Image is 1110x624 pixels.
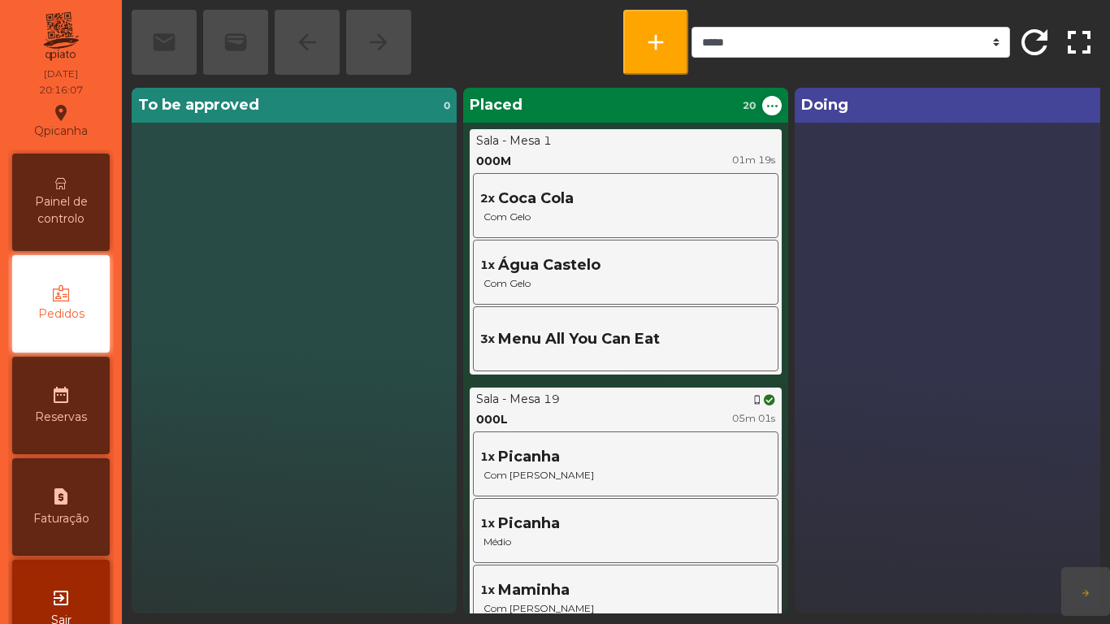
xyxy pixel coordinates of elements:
[1059,10,1100,75] button: fullscreen
[44,67,78,81] div: [DATE]
[476,153,511,170] div: 000M
[498,513,560,535] span: Picanha
[623,10,688,75] button: add
[35,409,87,426] span: Reservas
[1061,567,1110,616] button: arrow_forward
[1060,23,1099,62] span: fullscreen
[138,94,259,116] span: To be approved
[41,8,80,65] img: qpiato
[39,83,83,97] div: 20:16:07
[498,446,560,468] span: Picanha
[16,193,106,227] span: Painel de controlo
[1081,588,1090,598] span: arrow_forward
[1015,23,1054,62] span: refresh
[732,412,775,424] span: 05m 01s
[743,98,756,113] span: 20
[480,582,495,599] span: 1x
[498,254,601,276] span: Água Castelo
[470,94,522,116] span: Placed
[480,190,495,207] span: 2x
[480,331,495,348] span: 3x
[33,510,89,527] span: Faturação
[51,385,71,405] i: date_range
[762,96,782,115] button: ...
[51,588,71,608] i: exit_to_app
[498,328,660,350] span: Menu All You Can Eat
[480,601,771,616] span: Com [PERSON_NAME]
[509,391,560,408] div: Mesa 19
[476,391,506,408] div: Sala -
[643,29,669,55] span: add
[476,132,506,149] div: Sala -
[1013,10,1055,75] button: refresh
[480,515,495,532] span: 1x
[801,94,848,116] span: Doing
[732,154,775,166] span: 01m 19s
[498,579,570,601] span: Maminha
[752,395,762,405] span: phone_iphone
[51,487,71,506] i: request_page
[509,132,552,149] div: Mesa 1
[34,101,88,141] div: Qpicanha
[498,188,574,210] span: Coca Cola
[480,257,495,274] span: 1x
[480,210,771,224] span: Com Gelo
[476,411,508,428] div: 000L
[480,535,771,549] span: Médio
[480,276,771,291] span: Com Gelo
[480,468,771,483] span: Com [PERSON_NAME]
[38,305,85,323] span: Pedidos
[444,98,450,113] span: 0
[51,103,71,123] i: location_on
[480,448,495,466] span: 1x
